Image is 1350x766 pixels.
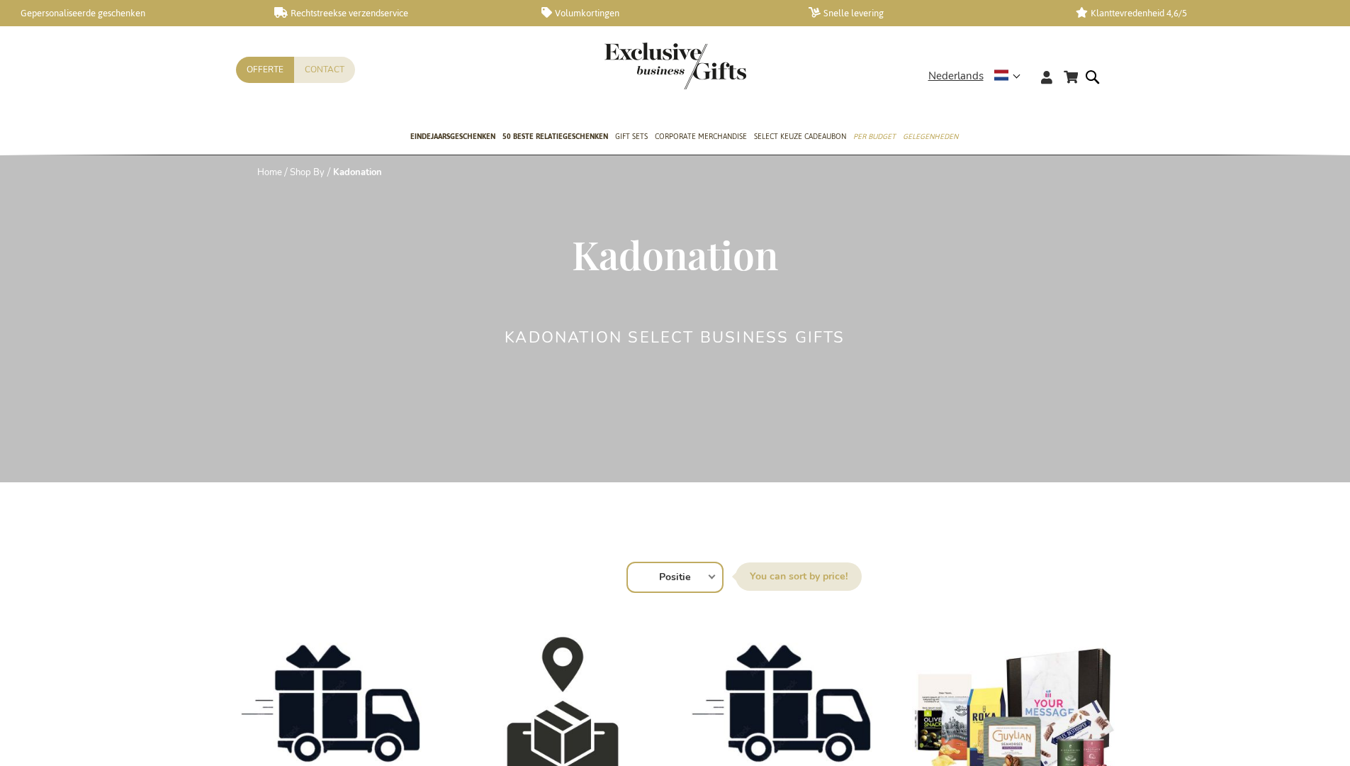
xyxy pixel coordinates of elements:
a: Shop By [290,166,325,179]
span: Gift Sets [615,129,648,144]
a: Rechtstreekse verzendservice [274,7,519,19]
span: Per Budget [853,129,896,144]
a: Contact [294,57,355,83]
span: Corporate Merchandise [655,129,747,144]
a: Volumkortingen [541,7,786,19]
a: store logo [604,43,675,89]
a: Gelegenheden [903,120,958,155]
label: Sorteer op [736,562,862,591]
a: 50 beste relatiegeschenken [502,120,608,155]
span: 50 beste relatiegeschenken [502,129,608,144]
span: Select Keuze Cadeaubon [754,129,846,144]
h2: Kadonation Select Business Gifts [505,329,845,346]
a: Gepersonaliseerde geschenken [7,7,252,19]
img: Exclusive Business gifts logo [604,43,746,89]
a: Select Keuze Cadeaubon [754,120,846,155]
a: Corporate Merchandise [655,120,747,155]
a: Offerte [236,57,294,83]
strong: Kadonation [333,166,382,179]
span: Nederlands [928,68,984,84]
span: Gelegenheden [903,129,958,144]
a: Gift Sets [615,120,648,155]
a: Eindejaarsgeschenken [410,120,495,155]
a: Snelle levering [809,7,1053,19]
span: Kadonation [572,228,778,280]
span: Eindejaarsgeschenken [410,129,495,144]
a: Per Budget [853,120,896,155]
a: Home [257,166,282,179]
a: Klanttevredenheid 4,6/5 [1076,7,1320,19]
